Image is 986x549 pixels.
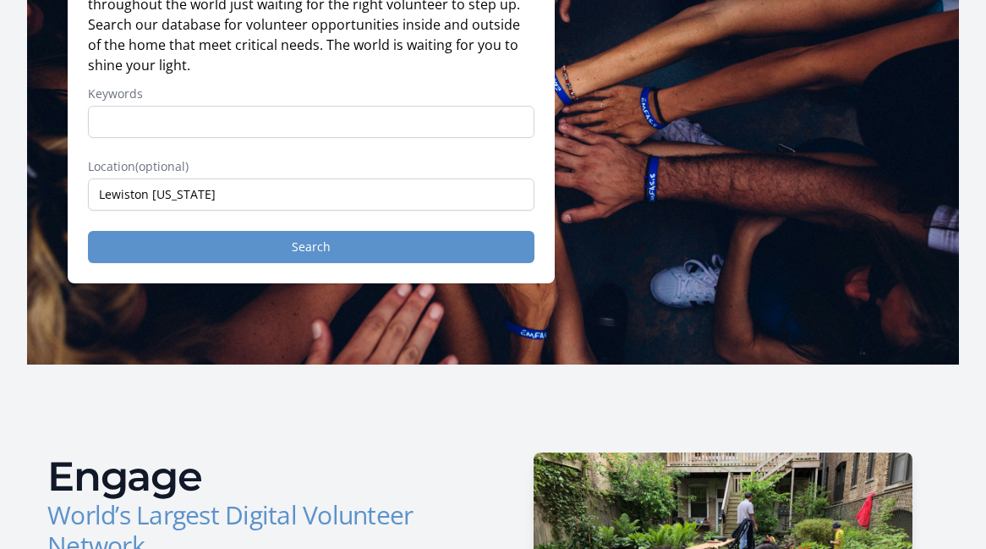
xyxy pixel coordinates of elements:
[47,456,479,497] h2: Engage
[88,85,534,102] label: Keywords
[135,158,189,174] span: (optional)
[88,178,534,211] input: Enter a location
[88,158,534,175] label: Location
[88,231,534,263] button: Search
